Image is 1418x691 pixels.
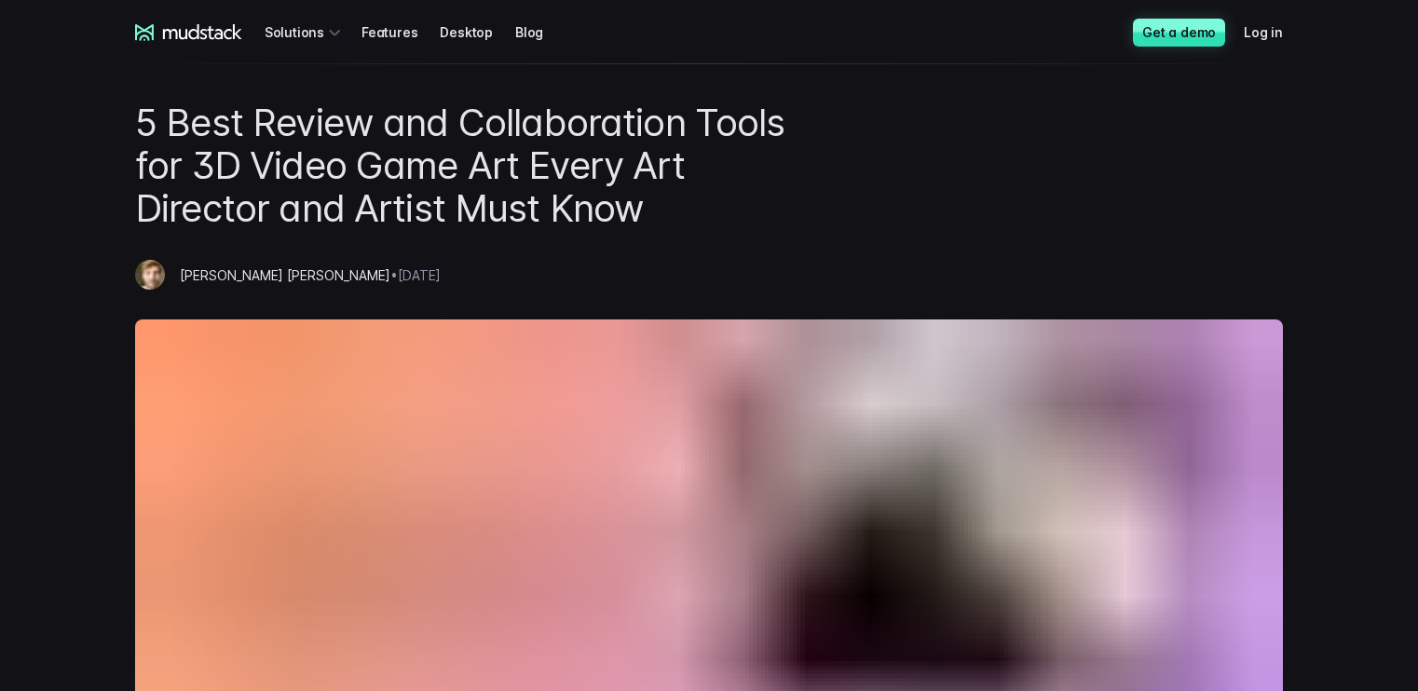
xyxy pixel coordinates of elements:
a: Desktop [440,15,515,49]
a: mudstack logo [135,24,242,41]
span: [PERSON_NAME] [PERSON_NAME] [180,267,390,283]
a: Get a demo [1133,19,1225,47]
a: Blog [515,15,566,49]
a: Features [361,15,440,49]
a: Log in [1244,15,1305,49]
h1: 5 Best Review and Collaboration Tools for 3D Video Game Art Every Art Director and Artist Must Know [135,102,807,230]
span: • [DATE] [390,267,441,283]
div: Solutions [265,15,347,49]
